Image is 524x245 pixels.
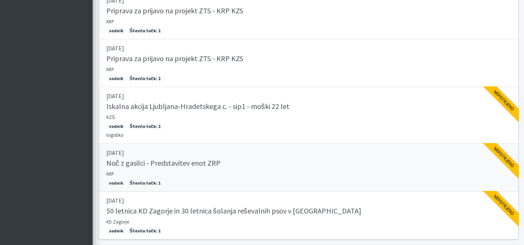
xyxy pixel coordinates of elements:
[106,123,126,130] span: vodnik
[106,196,511,205] p: [DATE]
[106,102,289,111] h5: Iskalna akcija Ljubljana-Hradetskega c. - sip1 - moški 22 let
[127,75,163,82] span: Število točk: 1
[106,228,126,234] span: sodnik
[106,132,123,138] small: logistika
[99,192,518,239] a: [DATE] 50 letnica KD Zagorje in 30 letnica šolanja reševalnih psov v [GEOGRAPHIC_DATA] KD Zagorje...
[106,54,243,63] h5: Priprava za prijavo na projekt ZTS - KRP KZS
[127,27,163,34] span: Število točk: 1
[106,159,220,168] h5: Noč z gasilci - Predstavitev enot ZRP
[99,87,518,144] a: [DATE] Iskalna akcija Ljubljana-Hradetskega c. - sip1 - moški 22 let KZŠ vodnik Število točk: 1 l...
[106,180,126,186] span: vodnik
[106,27,126,34] span: sodnik
[106,114,115,120] small: KZŠ
[106,19,114,24] small: KRP
[127,123,163,130] span: Število točk: 1
[106,66,114,72] small: KRP
[106,44,511,53] p: [DATE]
[127,228,163,234] span: Število točk: 1
[106,75,126,82] span: sodnik
[106,206,361,215] h5: 50 letnica KD Zagorje in 30 letnica šolanja reševalnih psov v [GEOGRAPHIC_DATA]
[106,148,511,157] p: [DATE]
[106,171,114,177] small: KRP
[106,6,243,15] h5: Priprava za prijavo na projekt ZTS - KRP KZS
[127,180,163,186] span: Število točk: 1
[106,92,511,100] p: [DATE]
[99,39,518,87] a: [DATE] Priprava za prijavo na projekt ZTS - KRP KZS KRP sodnik Število točk: 1
[106,219,129,225] small: KD Zagorje
[99,144,518,192] a: [DATE] Noč z gasilci - Predstavitev enot ZRP KRP vodnik Število točk: 1 Nepotrjeno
